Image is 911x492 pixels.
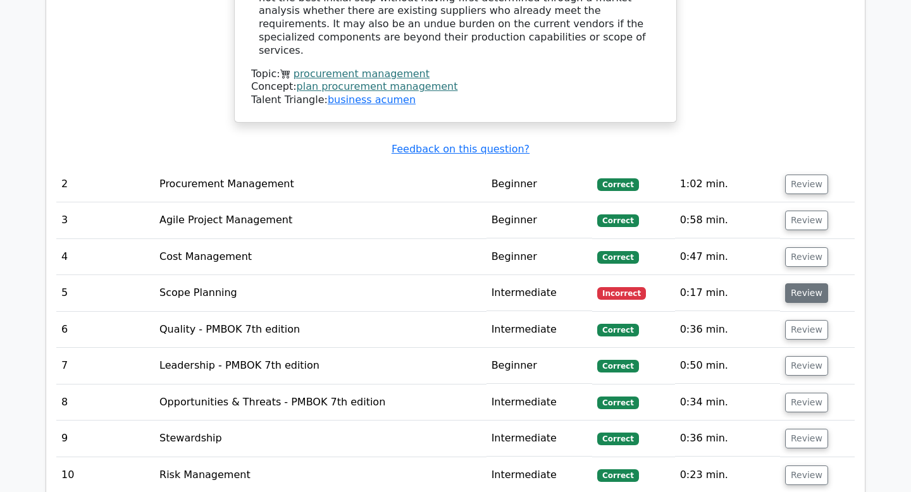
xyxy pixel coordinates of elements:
[785,211,828,230] button: Review
[597,360,638,372] span: Correct
[486,384,593,421] td: Intermediate
[675,421,780,457] td: 0:36 min.
[392,143,530,155] a: Feedback on this question?
[785,356,828,376] button: Review
[597,324,638,336] span: Correct
[675,312,780,348] td: 0:36 min.
[597,287,646,300] span: Incorrect
[597,178,638,191] span: Correct
[154,166,486,202] td: Procurement Management
[597,214,638,227] span: Correct
[597,469,638,482] span: Correct
[486,202,593,238] td: Beginner
[597,251,638,264] span: Correct
[251,80,660,94] div: Concept:
[675,166,780,202] td: 1:02 min.
[675,202,780,238] td: 0:58 min.
[597,433,638,445] span: Correct
[785,429,828,448] button: Review
[56,166,154,202] td: 2
[251,68,660,81] div: Topic:
[154,239,486,275] td: Cost Management
[785,175,828,194] button: Review
[486,348,593,384] td: Beginner
[56,421,154,457] td: 9
[486,312,593,348] td: Intermediate
[675,239,780,275] td: 0:47 min.
[597,397,638,409] span: Correct
[675,275,780,311] td: 0:17 min.
[785,465,828,485] button: Review
[675,384,780,421] td: 0:34 min.
[56,384,154,421] td: 8
[154,312,486,348] td: Quality - PMBOK 7th edition
[785,393,828,412] button: Review
[486,166,593,202] td: Beginner
[486,239,593,275] td: Beginner
[785,247,828,267] button: Review
[297,80,458,92] a: plan procurement management
[154,275,486,311] td: Scope Planning
[785,283,828,303] button: Review
[486,421,593,457] td: Intermediate
[56,275,154,311] td: 5
[486,275,593,311] td: Intermediate
[154,348,486,384] td: Leadership - PMBOK 7th edition
[154,384,486,421] td: Opportunities & Threats - PMBOK 7th edition
[675,348,780,384] td: 0:50 min.
[154,421,486,457] td: Stewardship
[785,320,828,340] button: Review
[251,68,660,107] div: Talent Triangle:
[154,202,486,238] td: Agile Project Management
[56,239,154,275] td: 4
[294,68,430,80] a: procurement management
[328,94,416,106] a: business acumen
[56,312,154,348] td: 6
[56,348,154,384] td: 7
[56,202,154,238] td: 3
